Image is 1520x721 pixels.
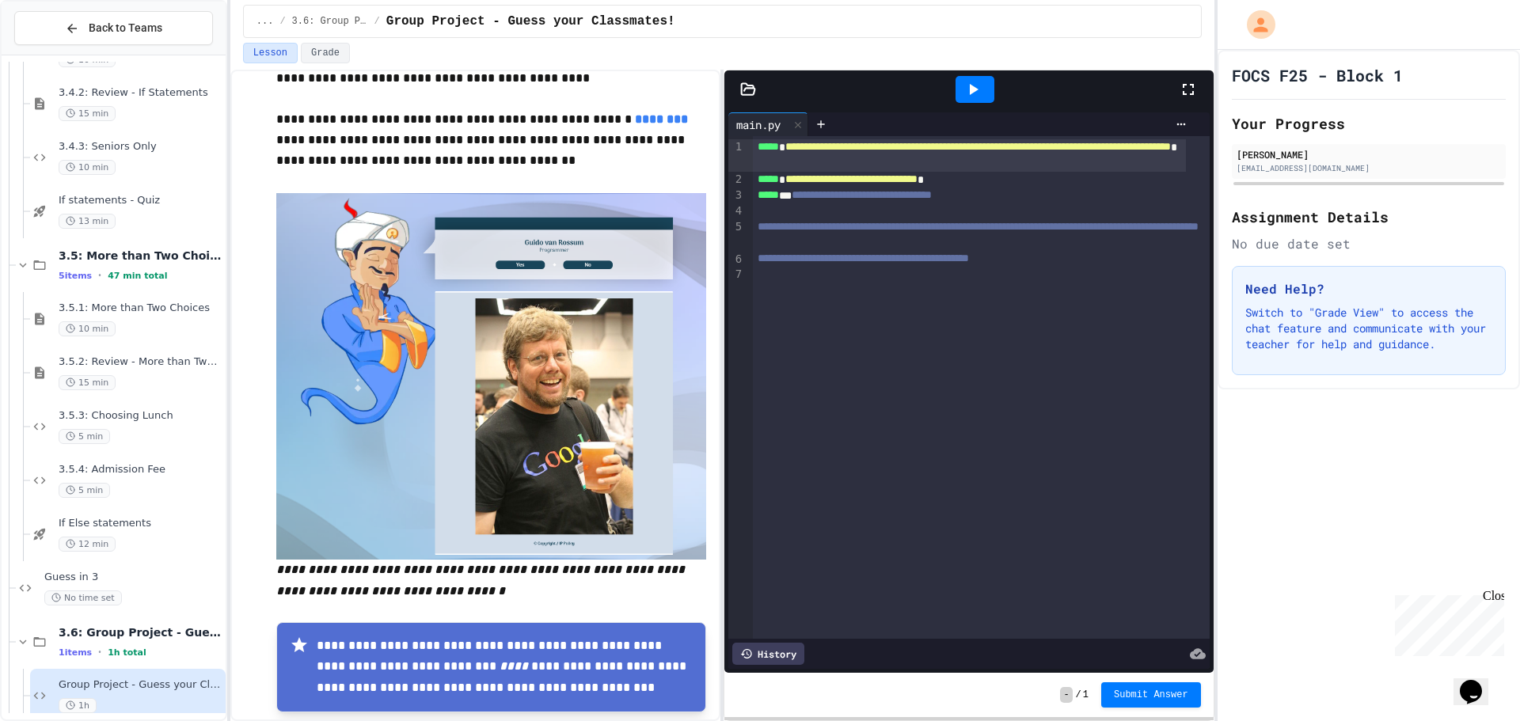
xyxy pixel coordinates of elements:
[386,12,675,31] span: Group Project - Guess your Classmates!
[108,647,146,658] span: 1h total
[728,267,744,283] div: 7
[59,625,222,639] span: 3.6: Group Project - Guess your Classmates!
[243,43,298,63] button: Lesson
[98,269,101,282] span: •
[44,590,122,605] span: No time set
[728,252,744,268] div: 6
[59,698,97,713] span: 1h
[1232,112,1506,135] h2: Your Progress
[728,112,808,136] div: main.py
[292,15,368,28] span: 3.6: Group Project - Guess your Classmates!
[1453,658,1504,705] iframe: chat widget
[732,643,804,665] div: History
[301,43,350,63] button: Grade
[1232,64,1403,86] h1: FOCS F25 - Block 1
[59,106,116,121] span: 15 min
[1076,689,1081,701] span: /
[59,375,116,390] span: 15 min
[98,646,101,658] span: •
[14,11,213,45] button: Back to Teams
[59,271,92,281] span: 5 items
[1083,689,1089,701] span: 1
[108,271,167,281] span: 47 min total
[728,116,788,133] div: main.py
[728,203,744,219] div: 4
[44,571,222,584] span: Guess in 3
[256,15,274,28] span: ...
[1060,687,1072,703] span: -
[1101,682,1201,708] button: Submit Answer
[1232,206,1506,228] h2: Assignment Details
[59,647,92,658] span: 1 items
[728,219,744,252] div: 5
[89,20,162,36] span: Back to Teams
[279,15,285,28] span: /
[59,86,222,100] span: 3.4.2: Review - If Statements
[1245,305,1492,352] p: Switch to "Grade View" to access the chat feature and communicate with your teacher for help and ...
[728,139,744,172] div: 1
[59,463,222,476] span: 3.5.4: Admission Fee
[59,302,222,315] span: 3.5.1: More than Two Choices
[1114,689,1188,701] span: Submit Answer
[59,321,116,336] span: 10 min
[59,214,116,229] span: 13 min
[59,517,222,530] span: If Else statements
[59,429,110,444] span: 5 min
[6,6,109,101] div: Chat with us now!Close
[59,355,222,369] span: 3.5.2: Review - More than Two Choices
[1230,6,1279,43] div: My Account
[59,483,110,498] span: 5 min
[59,409,222,423] span: 3.5.3: Choosing Lunch
[374,15,380,28] span: /
[1237,162,1501,174] div: [EMAIL_ADDRESS][DOMAIN_NAME]
[59,194,222,207] span: If statements - Quiz
[1237,147,1501,161] div: [PERSON_NAME]
[59,249,222,263] span: 3.5: More than Two Choices
[59,678,222,692] span: Group Project - Guess your Classmates!
[59,160,116,175] span: 10 min
[1245,279,1492,298] h3: Need Help?
[728,172,744,188] div: 2
[1232,234,1506,253] div: No due date set
[728,188,744,203] div: 3
[1389,589,1504,656] iframe: chat widget
[59,140,222,154] span: 3.4.3: Seniors Only
[59,537,116,552] span: 12 min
